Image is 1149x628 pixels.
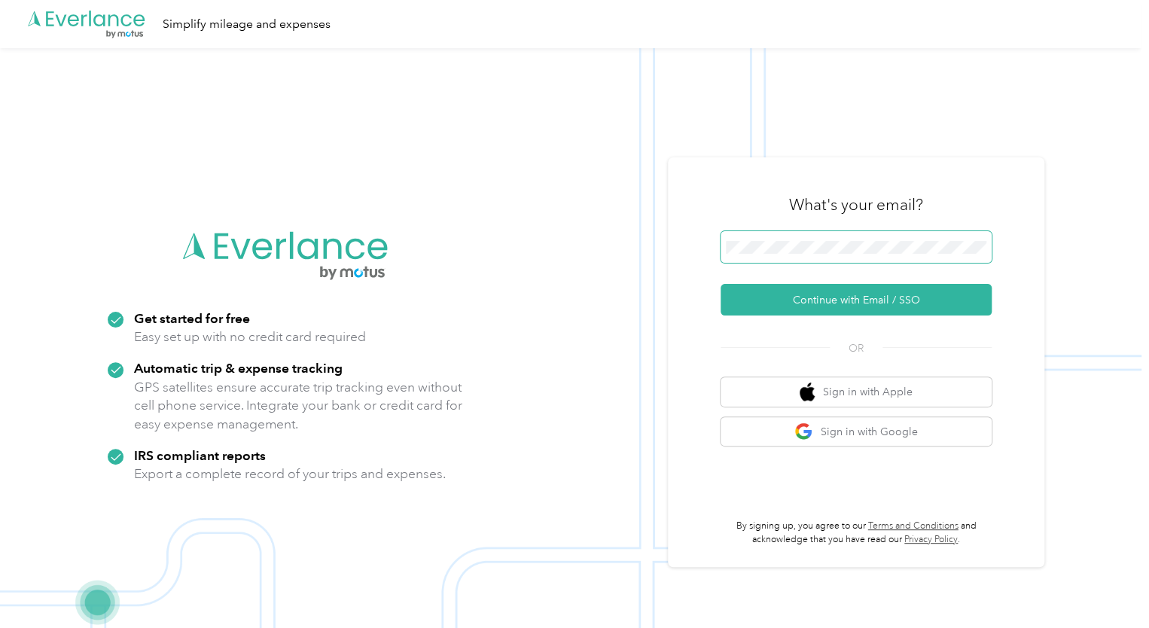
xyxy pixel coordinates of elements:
span: OR [830,340,882,356]
a: Terms and Conditions [868,520,959,532]
strong: IRS compliant reports [134,447,266,463]
strong: Get started for free [134,310,250,326]
button: apple logoSign in with Apple [721,377,992,407]
a: Privacy Policy [904,534,958,545]
img: google logo [794,422,813,441]
p: By signing up, you agree to our and acknowledge that you have read our . [721,520,992,546]
p: GPS satellites ensure accurate trip tracking even without cell phone service. Integrate your bank... [134,378,463,434]
h3: What's your email? [789,194,923,215]
button: Continue with Email / SSO [721,284,992,316]
img: apple logo [800,383,815,401]
strong: Automatic trip & expense tracking [134,360,343,376]
p: Export a complete record of your trips and expenses. [134,465,446,483]
button: google logoSign in with Google [721,417,992,447]
div: Simplify mileage and expenses [163,15,331,34]
p: Easy set up with no credit card required [134,328,366,346]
